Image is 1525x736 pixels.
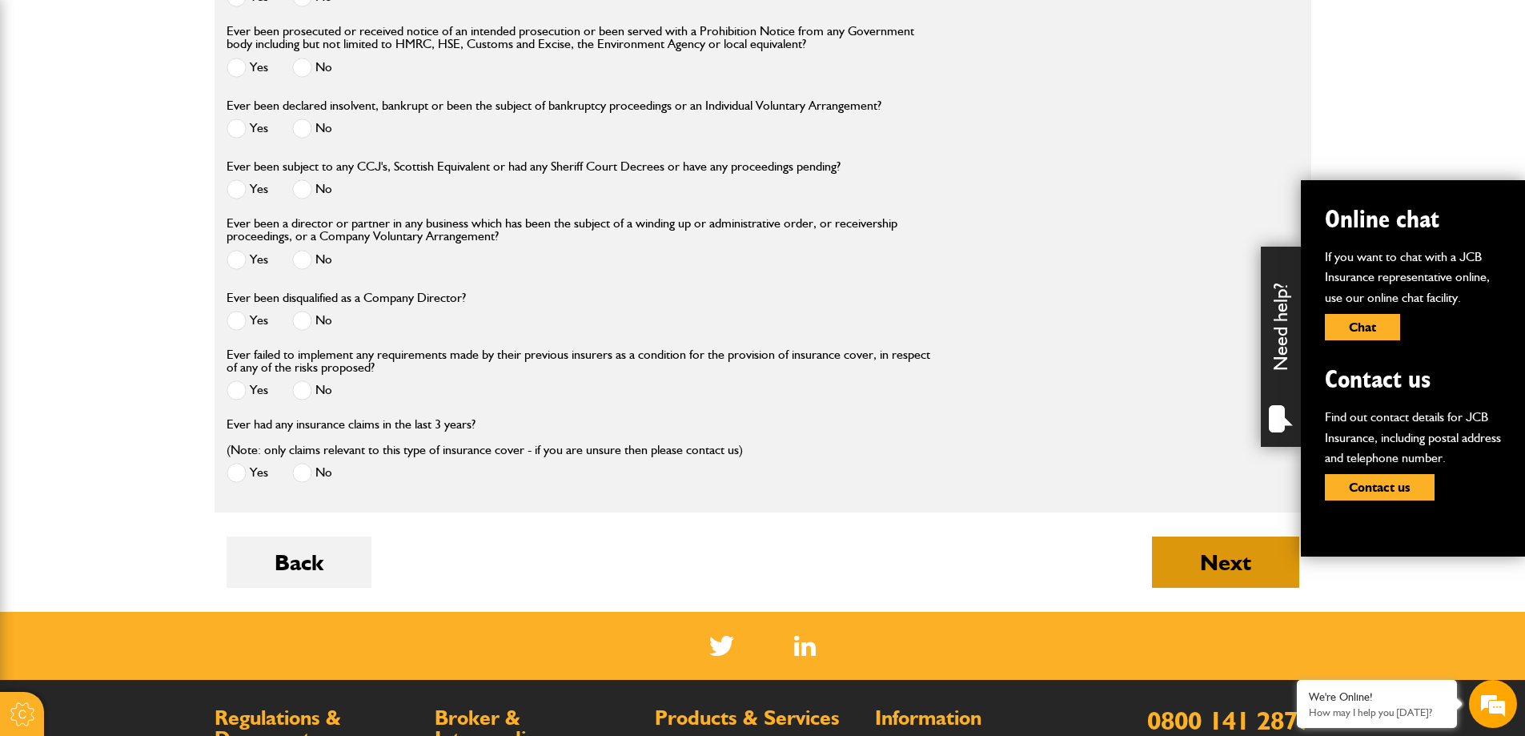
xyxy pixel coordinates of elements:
p: Your chat session has ended [79,180,281,199]
label: Yes [227,58,268,78]
h2: Information [875,708,1079,729]
div: Need help? [1261,247,1301,447]
div: Minimize live chat window [263,8,301,46]
p: If you want to chat with a JCB Insurance representative online, use our online chat facility. [1325,247,1501,308]
label: Yes [227,250,268,270]
label: Ever been subject to any CCJ's, Scottish Equivalent or had any Sheriff Court Decrees or have any ... [227,160,841,173]
label: Ever failed to implement any requirements made by their previous insurers as a condition for the ... [227,348,933,374]
label: No [292,179,332,199]
label: No [292,250,332,270]
label: Yes [227,380,268,400]
h2: Contact us [1325,364,1501,395]
label: No [292,463,332,483]
button: Back [227,537,371,588]
div: New conversation [243,456,286,499]
label: Ever been disqualified as a Company Director? [227,292,466,304]
div: Conversation(s) [83,90,269,111]
label: No [292,380,332,400]
span: JCB Insurance [79,159,231,180]
img: Linked In [794,636,816,656]
label: No [292,58,332,78]
a: LinkedIn [794,636,816,656]
button: Contact us [1325,474,1435,501]
label: Yes [227,311,268,331]
p: How may I help you today? [1309,706,1445,718]
img: Twitter [709,636,734,656]
label: Ever had any insurance claims in the last 3 years? (Note: only claims relevant to this type of in... [227,418,743,456]
label: Yes [227,179,268,199]
button: Next [1152,537,1299,588]
a: 0800 141 2877 [1147,705,1311,736]
label: Yes [227,119,268,139]
h2: Products & Services [655,708,859,729]
label: No [292,311,332,331]
label: No [292,119,332,139]
p: Find out contact details for JCB Insurance, including postal address and telephone number. [1325,407,1501,469]
label: Yes [227,463,268,483]
label: Ever been prosecuted or received notice of an intended prosecution or been served with a Prohibit... [227,25,933,50]
img: d_20077148190_operators_62643000001515001 [24,167,63,190]
h2: Online chat [1325,204,1501,235]
button: Chat [1325,314,1400,340]
em: 4 mins ago [252,166,293,176]
label: Ever been a director or partner in any business which has been the subject of a winding up or adm... [227,217,933,243]
div: We're Online! [1309,690,1445,704]
label: Ever been declared insolvent, bankrupt or been the subject of bankruptcy proceedings or an Indivi... [227,99,881,112]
